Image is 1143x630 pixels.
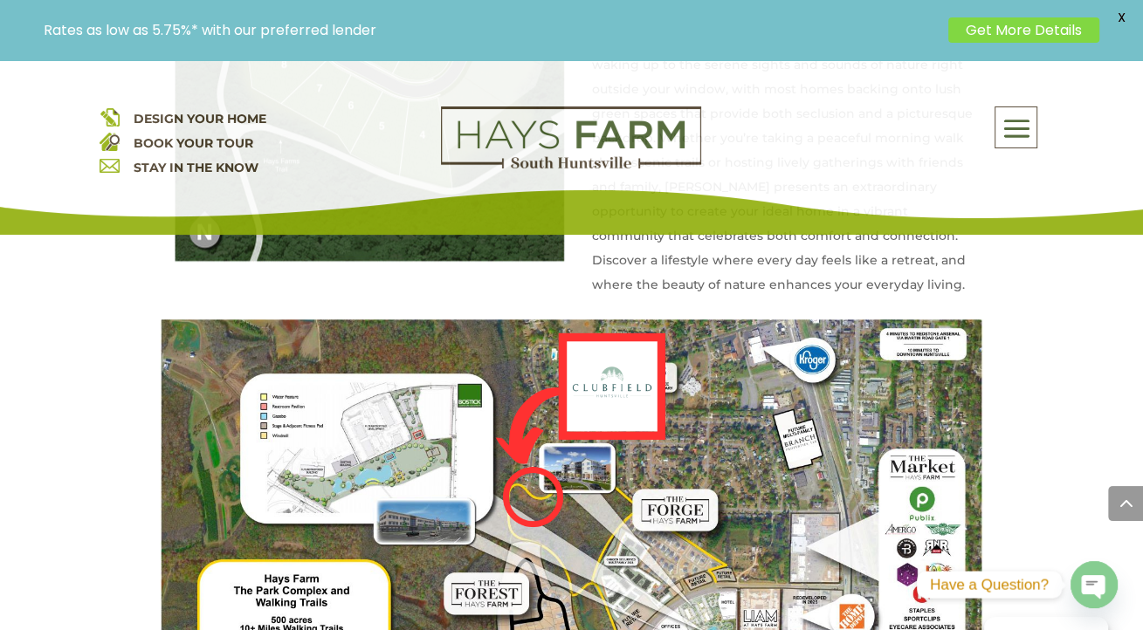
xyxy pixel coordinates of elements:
[1108,4,1134,31] span: X
[100,131,120,151] img: book your home tour
[133,160,258,175] a: STAY IN THE KNOW
[133,111,265,127] a: DESIGN YOUR HOME
[133,135,252,151] a: BOOK YOUR TOUR
[44,22,940,38] p: Rates as low as 5.75%* with our preferred lender
[100,106,120,127] img: design your home
[441,106,701,169] img: Logo
[948,17,1099,43] a: Get More Details
[441,157,701,173] a: hays farm homes huntsville development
